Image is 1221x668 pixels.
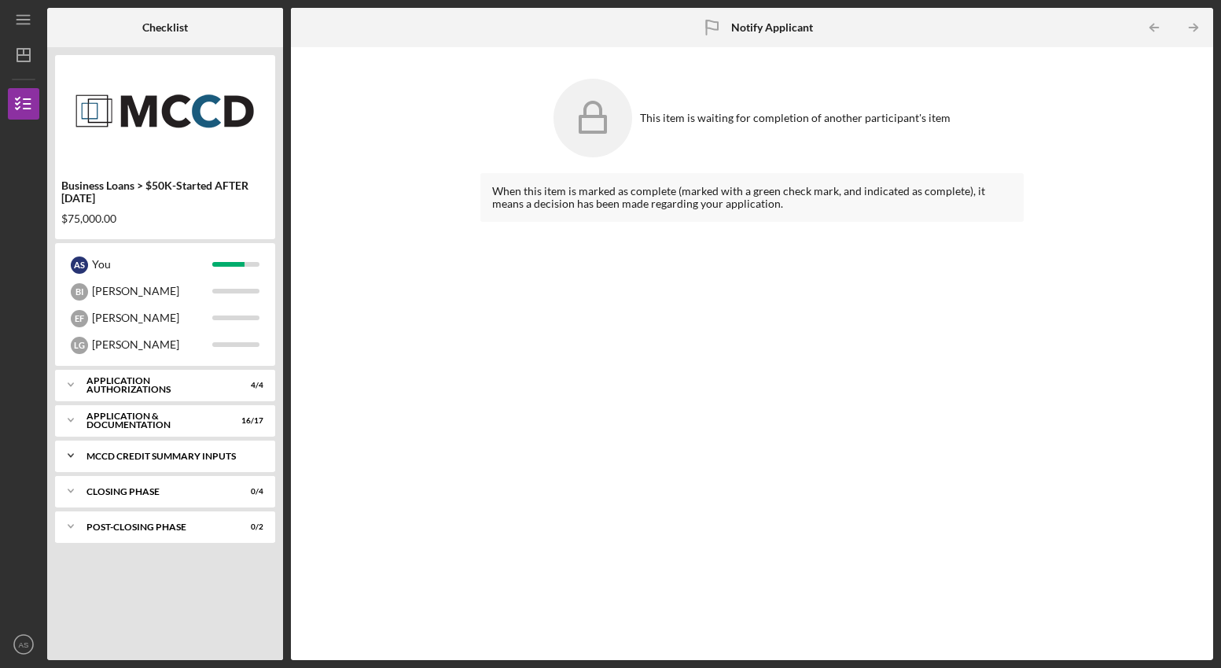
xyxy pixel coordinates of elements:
[492,185,1013,210] div: When this item is marked as complete (marked with a green check mark, and indicated as complete),...
[92,251,212,278] div: You
[235,416,263,426] div: 16 / 17
[235,487,263,496] div: 0 / 4
[8,629,39,660] button: AS
[235,522,263,532] div: 0 / 2
[86,487,224,496] div: Closing Phase
[92,304,212,331] div: [PERSON_NAME]
[61,179,269,205] div: Business Loans > $50K-Started AFTER [DATE]
[142,21,188,34] b: Checklist
[71,337,88,354] div: L G
[731,21,813,34] b: Notify Applicant
[71,283,88,301] div: B I
[86,412,224,430] div: Application & Documentation
[71,310,88,327] div: E F
[235,381,263,390] div: 4 / 4
[61,212,269,225] div: $75,000.00
[71,256,88,274] div: A S
[86,452,256,461] div: MCCD Credit Summary Inputs
[55,63,275,157] img: Product logo
[86,522,224,532] div: Post-Closing Phase
[92,278,212,304] div: [PERSON_NAME]
[86,376,224,394] div: Application Authorizations
[92,331,212,358] div: [PERSON_NAME]
[640,112,951,124] div: This item is waiting for completion of another participant's item
[19,640,29,649] text: AS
